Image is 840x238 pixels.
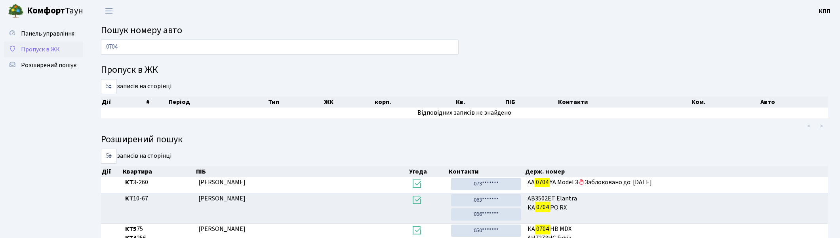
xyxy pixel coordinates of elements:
[122,166,195,177] th: Квартира
[528,178,825,187] span: AA YA Model 3 Заблоковано до: [DATE]
[760,96,828,108] th: Авто
[4,42,83,57] a: Пропуск в ЖК
[324,96,374,108] th: ЖК
[101,79,171,94] label: записів на сторінці
[99,4,119,17] button: Переключити навігацію
[448,166,524,177] th: Контакти
[101,149,171,164] label: записів на сторінці
[535,202,550,213] mark: 0704
[408,166,448,177] th: Угода
[819,6,830,16] a: КПП
[125,178,133,187] b: КТ
[27,4,65,17] b: Комфорт
[535,177,550,188] mark: 0704
[535,223,550,234] mark: 0704
[198,178,246,187] span: [PERSON_NAME]
[101,64,828,76] h4: Пропуск в ЖК
[198,194,246,203] span: [PERSON_NAME]
[505,96,557,108] th: ПІБ
[374,96,455,108] th: корп.
[21,45,60,54] span: Пропуск в ЖК
[8,3,24,19] img: logo.png
[198,225,246,233] span: [PERSON_NAME]
[145,96,168,108] th: #
[101,166,122,177] th: Дії
[101,23,182,37] span: Пошук номеру авто
[125,194,192,203] span: 10-67
[125,178,192,187] span: 3-260
[691,96,760,108] th: Ком.
[455,96,505,108] th: Кв.
[125,225,137,233] b: КТ5
[101,40,459,55] input: Пошук
[168,96,268,108] th: Період
[101,79,117,94] select: записів на сторінці
[4,57,83,73] a: Розширений пошук
[101,96,145,108] th: Дії
[101,149,117,164] select: записів на сторінці
[125,194,133,203] b: КТ
[27,4,83,18] span: Таун
[21,29,74,38] span: Панель управління
[524,166,828,177] th: Держ. номер
[195,166,409,177] th: ПІБ
[21,61,76,70] span: Розширений пошук
[528,194,825,212] span: AB3502ET Elantra КА РО RX
[557,96,691,108] th: Контакти
[267,96,323,108] th: Тип
[101,134,828,145] h4: Розширений пошук
[101,108,828,118] td: Відповідних записів не знайдено
[4,26,83,42] a: Панель управління
[819,7,830,15] b: КПП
